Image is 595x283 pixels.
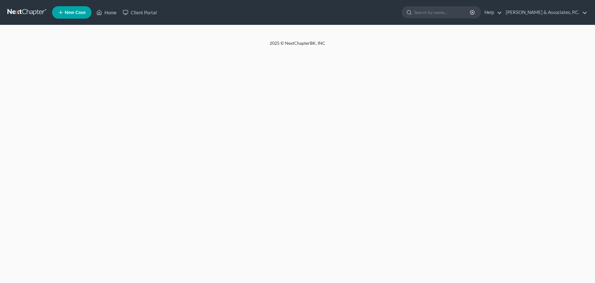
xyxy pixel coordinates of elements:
span: New Case [65,10,86,15]
a: Home [93,7,120,18]
a: Help [481,7,502,18]
input: Search by name... [414,7,471,18]
div: 2025 © NextChapterBK, INC [121,40,474,51]
a: Client Portal [120,7,160,18]
a: [PERSON_NAME] & Associates, P.C. [503,7,587,18]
